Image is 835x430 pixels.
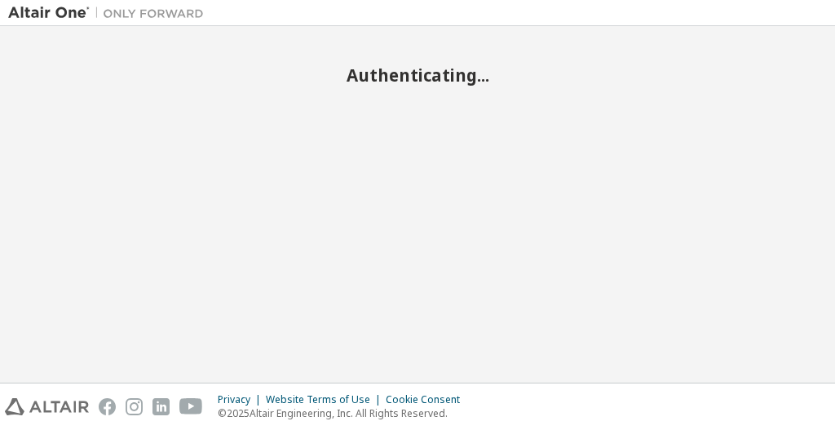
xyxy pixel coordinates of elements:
img: Altair One [8,5,212,21]
img: linkedin.svg [152,398,170,415]
img: facebook.svg [99,398,116,415]
div: Website Terms of Use [266,393,386,406]
div: Cookie Consent [386,393,470,406]
h2: Authenticating... [8,64,827,86]
img: youtube.svg [179,398,203,415]
img: altair_logo.svg [5,398,89,415]
img: instagram.svg [126,398,143,415]
p: © 2025 Altair Engineering, Inc. All Rights Reserved. [218,406,470,420]
div: Privacy [218,393,266,406]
